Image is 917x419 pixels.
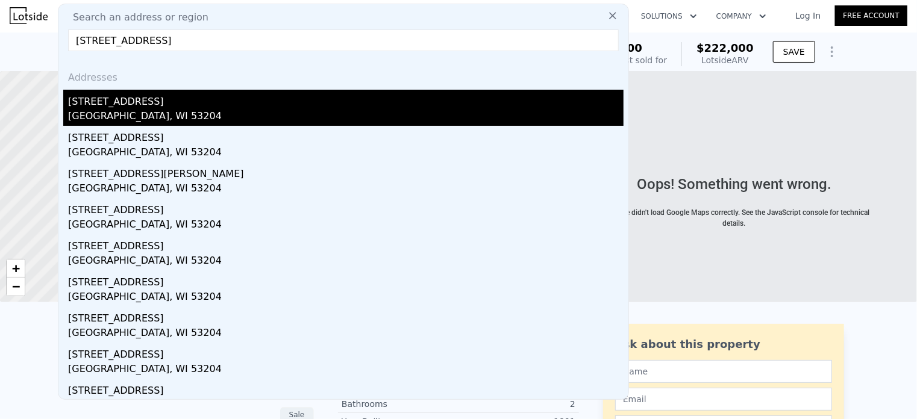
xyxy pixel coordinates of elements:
[696,42,754,54] span: $222,000
[68,198,624,217] div: [STREET_ADDRESS]
[68,109,624,126] div: [GEOGRAPHIC_DATA], WI 53204
[10,7,48,24] img: Lotside
[63,10,208,25] span: Search an address or region
[68,398,624,415] div: [GEOGRAPHIC_DATA], WI 53204
[696,54,754,66] div: Lotside ARV
[68,270,624,290] div: [STREET_ADDRESS]
[781,10,835,22] a: Log In
[591,207,877,229] div: This page didn't load Google Maps correctly. See the JavaScript console for technical details.
[68,162,624,181] div: [STREET_ADDRESS][PERSON_NAME]
[68,379,624,398] div: [STREET_ADDRESS]
[68,217,624,234] div: [GEOGRAPHIC_DATA], WI 53204
[68,343,624,362] div: [STREET_ADDRESS]
[615,360,832,383] input: Name
[615,388,832,411] input: Email
[820,40,844,64] button: Show Options
[7,278,25,296] a: Zoom out
[342,398,458,410] div: Bathrooms
[707,5,776,27] button: Company
[615,336,832,353] div: Ask about this property
[68,326,624,343] div: [GEOGRAPHIC_DATA], WI 53204
[68,90,624,109] div: [STREET_ADDRESS]
[68,29,619,51] input: Enter an address, city, region, neighborhood or zip code
[835,5,907,26] a: Free Account
[591,173,877,195] div: Oops! Something went wrong.
[458,398,575,410] div: 2
[7,259,25,278] a: Zoom in
[68,290,624,306] div: [GEOGRAPHIC_DATA], WI 53204
[68,234,624,253] div: [STREET_ADDRESS]
[68,306,624,326] div: [STREET_ADDRESS]
[68,126,624,145] div: [STREET_ADDRESS]
[12,279,20,294] span: −
[68,145,624,162] div: [GEOGRAPHIC_DATA], WI 53204
[68,181,624,198] div: [GEOGRAPHIC_DATA], WI 53204
[63,61,624,90] div: Addresses
[631,5,707,27] button: Solutions
[68,362,624,379] div: [GEOGRAPHIC_DATA], WI 53204
[773,41,815,63] button: SAVE
[12,261,20,276] span: +
[68,253,624,270] div: [GEOGRAPHIC_DATA], WI 53204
